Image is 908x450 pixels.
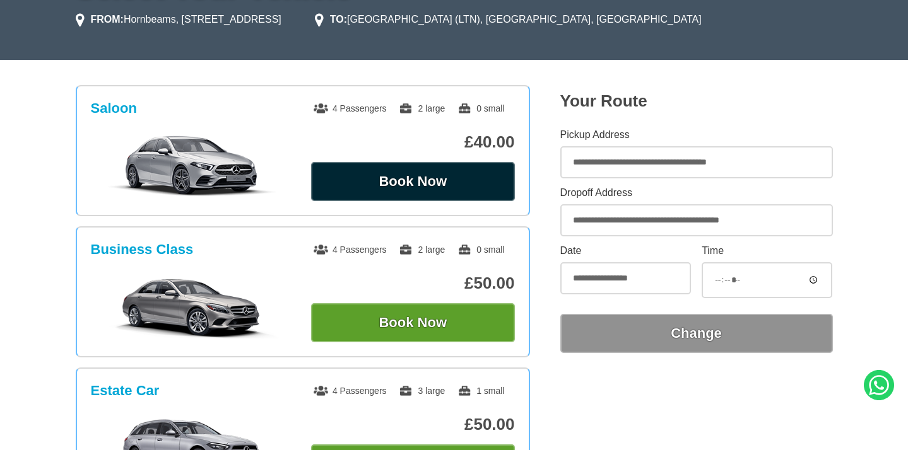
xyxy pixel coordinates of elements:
[91,14,124,25] strong: FROM:
[457,103,504,113] span: 0 small
[76,12,281,27] li: Hornbeams, [STREET_ADDRESS]
[560,246,691,256] label: Date
[91,383,160,399] h3: Estate Car
[91,241,194,258] h3: Business Class
[702,246,832,256] label: Time
[560,91,833,111] h2: Your Route
[315,12,702,27] li: [GEOGRAPHIC_DATA] (LTN), [GEOGRAPHIC_DATA], [GEOGRAPHIC_DATA]
[311,274,515,293] p: £50.00
[457,386,504,396] span: 1 small
[560,314,833,353] button: Change
[399,245,445,255] span: 2 large
[311,132,515,152] p: £40.00
[314,245,387,255] span: 4 Passengers
[311,415,515,434] p: £50.00
[457,245,504,255] span: 0 small
[311,303,515,342] button: Book Now
[330,14,347,25] strong: TO:
[399,103,445,113] span: 2 large
[91,100,137,117] h3: Saloon
[560,188,833,198] label: Dropoff Address
[560,130,833,140] label: Pickup Address
[97,275,287,338] img: Business Class
[97,134,287,197] img: Saloon
[314,386,387,396] span: 4 Passengers
[311,162,515,201] button: Book Now
[314,103,387,113] span: 4 Passengers
[399,386,445,396] span: 3 large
